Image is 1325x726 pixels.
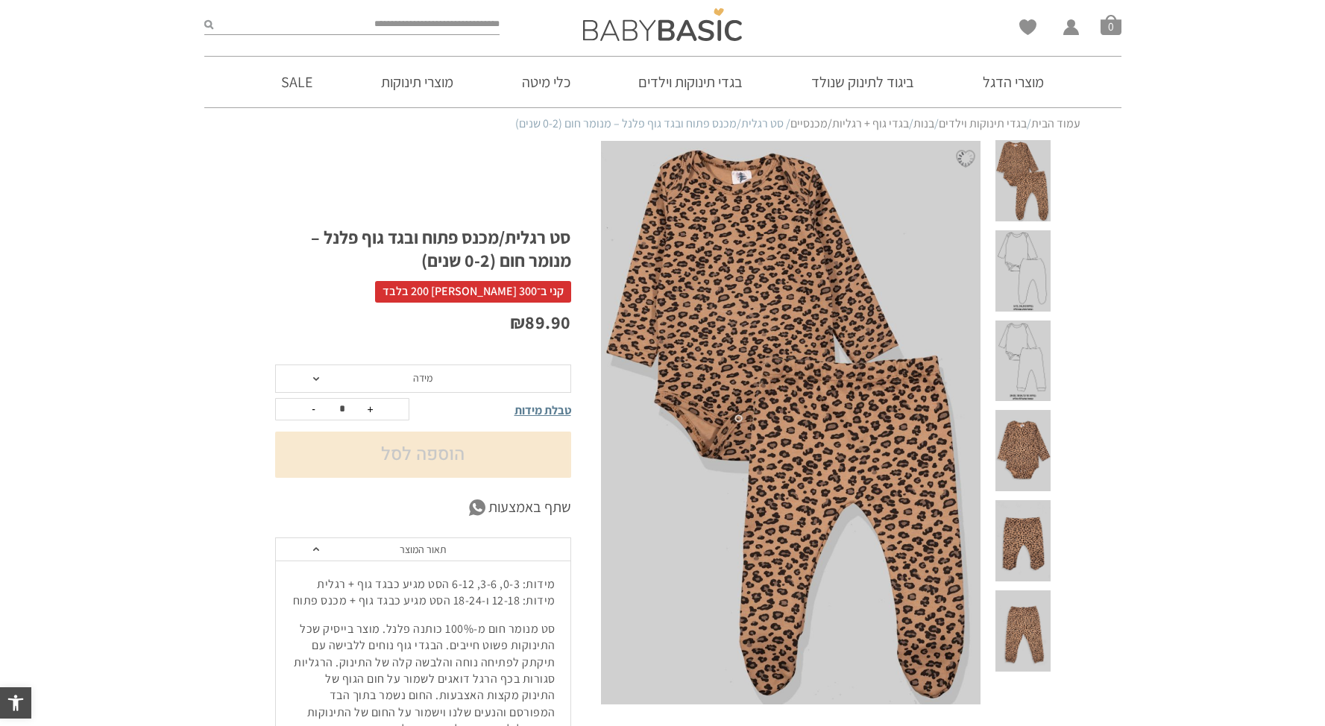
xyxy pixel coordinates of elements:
img: Baby Basic בגדי תינוקות וילדים אונליין [583,8,742,41]
span: שתף באמצעות [488,496,571,519]
a: Wishlist [1019,19,1036,35]
span: מידה [413,371,432,385]
span: קני ב־300 [PERSON_NAME] 200 בלבד [375,281,571,302]
a: תאור המוצר [276,538,570,561]
a: בגדי גוף + רגליות/מכנסיים [790,116,909,131]
a: סל קניות0 [1101,14,1121,35]
a: SALE [259,57,335,107]
a: שתף באמצעות [275,496,571,519]
a: בנות [913,116,934,131]
a: בגדי תינוקות וילדים [616,57,765,107]
a: מוצרי תינוקות [359,57,476,107]
span: ₪ [510,310,526,334]
input: כמות המוצר [327,399,357,420]
span: Wishlist [1019,19,1036,40]
nav: Breadcrumb [245,116,1080,132]
bdi: 89.90 [510,310,571,334]
a: מוצרי הדגל [960,57,1066,107]
a: כלי מיטה [500,57,593,107]
button: - [303,399,325,420]
a: עמוד הבית [1031,116,1080,131]
p: מידות: 0-3, 3-6, 6-12 הסט מגיע כבגד גוף + רגלית מידות: 12-18 ו-18-24 הסט מגיע כבגד גוף + מכנס פתוח [291,576,556,610]
h1: סט רגלית/מכנס פתוח ובגד גוף פלנל – מנומר חום (0-2 שנים) [275,226,571,272]
a: ביגוד לתינוק שנולד [789,57,937,107]
button: + [359,399,382,420]
span: טבלת מידות [514,403,571,418]
span: סל קניות [1101,14,1121,35]
a: בגדי תינוקות וילדים [939,116,1027,131]
button: הוספה לסל [275,432,571,478]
